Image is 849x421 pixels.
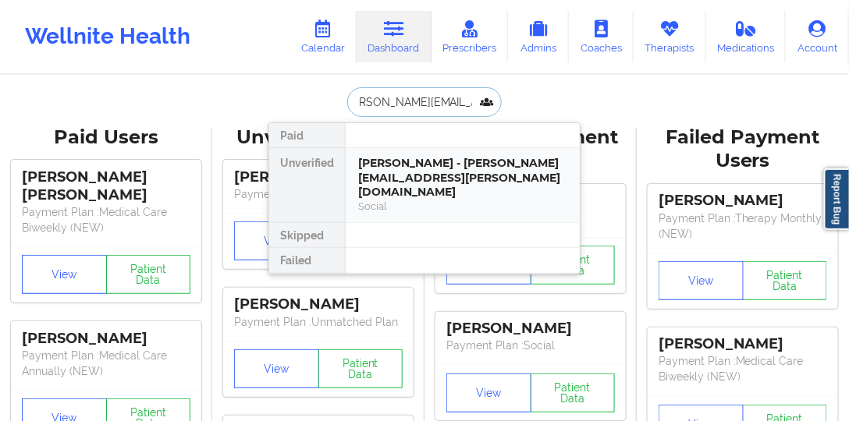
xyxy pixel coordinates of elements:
[234,186,403,202] p: Payment Plan : Unmatched Plan
[234,314,403,330] p: Payment Plan : Unmatched Plan
[446,338,615,353] p: Payment Plan : Social
[706,11,787,62] a: Medications
[357,11,432,62] a: Dashboard
[234,168,403,186] div: [PERSON_NAME]
[106,255,191,294] button: Patient Data
[318,349,403,388] button: Patient Data
[234,295,403,313] div: [PERSON_NAME]
[223,126,414,150] div: Unverified Users
[659,210,827,242] p: Payment Plan : Therapy Monthly (NEW)
[659,353,827,384] p: Payment Plan : Medical Care Biweekly (NEW)
[634,11,706,62] a: Therapists
[22,168,190,204] div: [PERSON_NAME] [PERSON_NAME]
[11,126,201,150] div: Paid Users
[22,330,190,348] div: [PERSON_NAME]
[659,335,827,353] div: [PERSON_NAME]
[234,349,319,388] button: View
[569,11,634,62] a: Coaches
[648,126,838,174] div: Failed Payment Users
[22,255,107,294] button: View
[531,373,616,412] button: Patient Data
[446,373,531,412] button: View
[508,11,569,62] a: Admins
[358,200,567,213] div: Social
[22,348,190,379] p: Payment Plan : Medical Care Annually (NEW)
[269,223,345,248] div: Skipped
[290,11,357,62] a: Calendar
[358,156,567,200] div: [PERSON_NAME] - [PERSON_NAME][EMAIL_ADDRESS][PERSON_NAME][DOMAIN_NAME]
[22,204,190,235] p: Payment Plan : Medical Care Biweekly (NEW)
[659,261,744,300] button: View
[659,192,827,210] div: [PERSON_NAME]
[432,11,509,62] a: Prescribers
[446,320,615,338] div: [PERSON_NAME]
[269,248,345,273] div: Failed
[269,148,345,223] div: Unverified
[234,221,319,260] button: View
[743,261,828,300] button: Patient Data
[824,168,849,230] a: Report Bug
[786,11,849,62] a: Account
[269,123,345,148] div: Paid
